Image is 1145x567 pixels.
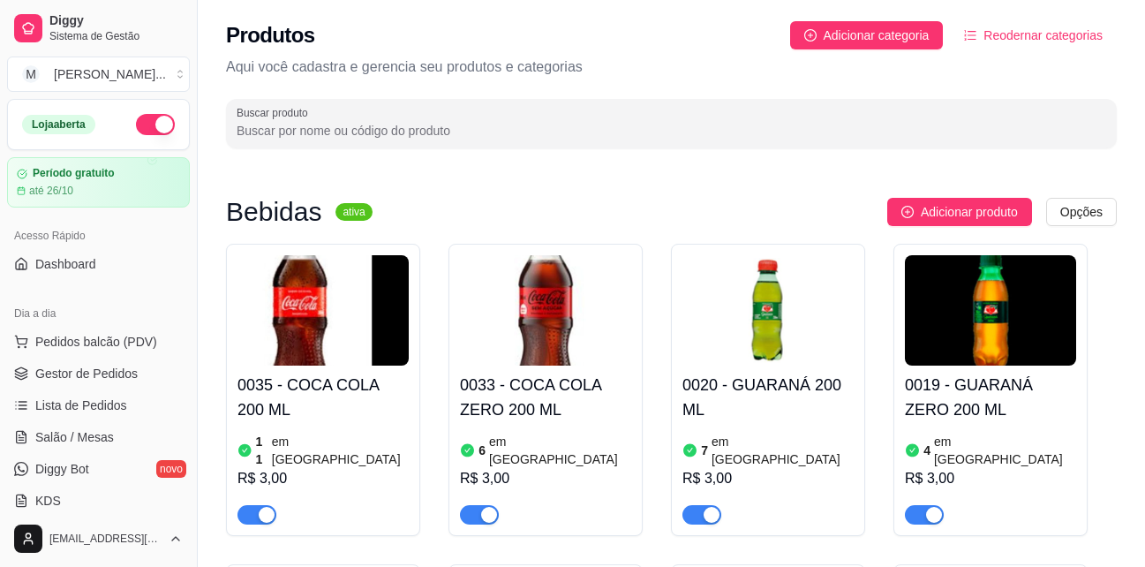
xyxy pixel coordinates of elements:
article: em [GEOGRAPHIC_DATA] [712,433,854,468]
article: em [GEOGRAPHIC_DATA] [272,433,409,468]
div: R$ 3,00 [460,468,631,489]
a: Período gratuitoaté 26/10 [7,157,190,208]
span: plus-circle [804,29,817,42]
span: Diggy Bot [35,460,89,478]
button: Adicionar categoria [790,21,944,49]
span: plus-circle [901,206,914,218]
a: DiggySistema de Gestão [7,7,190,49]
button: Reodernar categorias [950,21,1117,49]
article: em [GEOGRAPHIC_DATA] [934,433,1076,468]
h4: 0035 - COCA COLA 200 ML [237,373,409,422]
span: Dashboard [35,255,96,273]
div: R$ 3,00 [237,468,409,489]
a: Salão / Mesas [7,423,190,451]
img: product-image [237,255,409,366]
p: Aqui você cadastra e gerencia seu produtos e categorias [226,57,1117,78]
sup: ativa [335,203,372,221]
h4: 0020 - GUARANÁ 200 ML [682,373,854,422]
a: Lista de Pedidos [7,391,190,420]
button: Select a team [7,57,190,92]
a: Dashboard [7,250,190,278]
button: Pedidos balcão (PDV) [7,328,190,356]
article: 7 [701,442,708,459]
img: product-image [460,255,631,366]
span: Sistema de Gestão [49,29,183,43]
article: até 26/10 [29,184,73,198]
span: Pedidos balcão (PDV) [35,333,157,351]
a: Gestor de Pedidos [7,359,190,388]
div: Loja aberta [22,115,95,134]
img: product-image [905,255,1076,366]
span: Lista de Pedidos [35,397,127,414]
div: R$ 3,00 [682,468,854,489]
span: M [22,65,40,83]
div: Dia a dia [7,299,190,328]
span: Adicionar categoria [824,26,930,45]
h4: 0033 - COCA COLA ZERO 200 ML [460,373,631,422]
span: [EMAIL_ADDRESS][DOMAIN_NAME] [49,532,162,546]
article: Período gratuito [33,167,115,180]
span: Salão / Mesas [35,428,114,446]
span: KDS [35,492,61,510]
button: Alterar Status [136,114,175,135]
a: KDS [7,487,190,515]
span: ordered-list [964,29,976,42]
h4: 0019 - GUARANÁ ZERO 200 ML [905,373,1076,422]
input: Buscar produto [237,122,1106,140]
span: Diggy [49,13,183,29]
span: Opções [1060,202,1103,222]
div: R$ 3,00 [905,468,1076,489]
span: Gestor de Pedidos [35,365,138,382]
h2: Produtos [226,21,315,49]
span: Reodernar categorias [983,26,1103,45]
div: [PERSON_NAME] ... [54,65,166,83]
a: Diggy Botnovo [7,455,190,483]
article: em [GEOGRAPHIC_DATA] [489,433,631,468]
article: 6 [478,442,486,459]
button: Adicionar produto [887,198,1032,226]
article: 4 [923,442,930,459]
h3: Bebidas [226,201,321,223]
span: Adicionar produto [921,202,1018,222]
div: Acesso Rápido [7,222,190,250]
article: 11 [256,433,268,468]
img: product-image [682,255,854,366]
label: Buscar produto [237,105,314,120]
button: Opções [1046,198,1117,226]
button: [EMAIL_ADDRESS][DOMAIN_NAME] [7,518,190,560]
